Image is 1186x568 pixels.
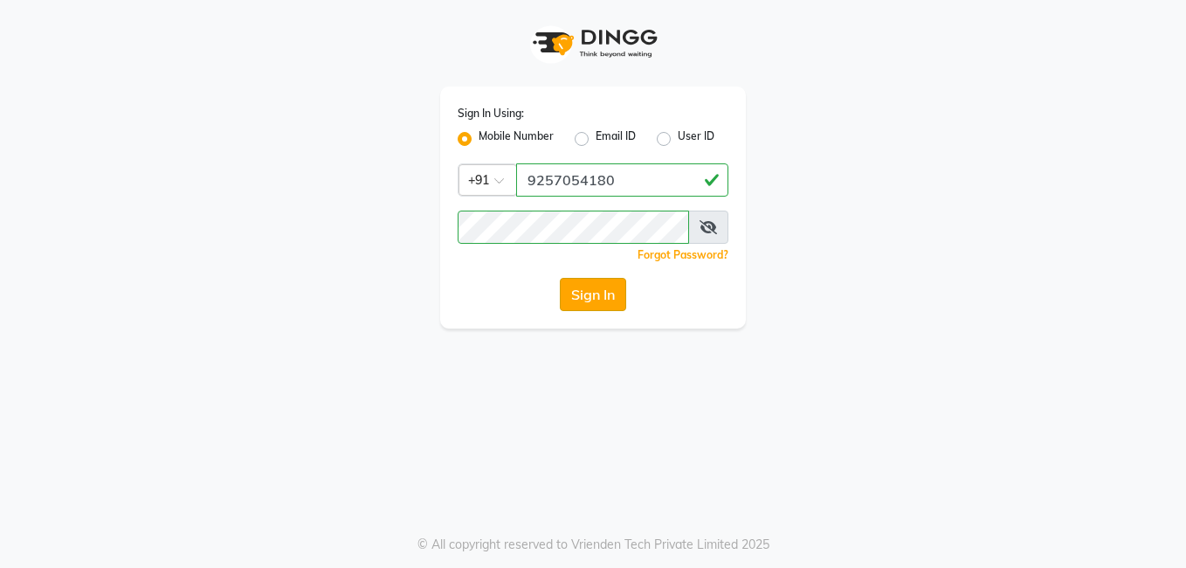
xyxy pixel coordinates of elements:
input: Username [516,163,728,197]
button: Sign In [560,278,626,311]
label: Email ID [596,128,636,149]
a: Forgot Password? [638,248,728,261]
label: Mobile Number [479,128,554,149]
img: logo1.svg [523,17,663,69]
label: Sign In Using: [458,106,524,121]
label: User ID [678,128,714,149]
input: Username [458,211,689,244]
